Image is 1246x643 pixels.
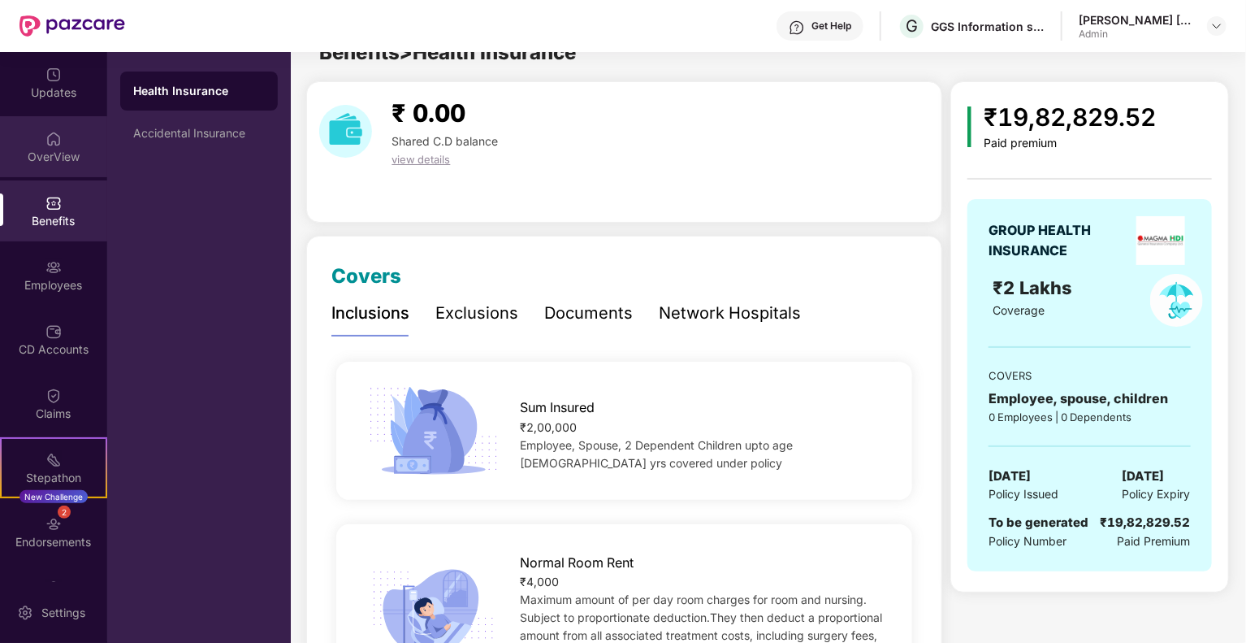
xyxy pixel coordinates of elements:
[520,398,595,418] span: Sum Insured
[993,277,1078,298] span: ₹2 Lakhs
[392,98,465,128] span: ₹ 0.00
[1136,216,1185,265] img: insurerLogo
[1101,513,1191,532] div: ₹19,82,829.52
[931,19,1045,34] div: GGS Information services private limited
[45,131,62,147] img: svg+xml;base64,PHN2ZyBpZD0iSG9tZSIgeG1sbnM9Imh0dHA6Ly93d3cudzMub3JnLzIwMDAvc3ZnIiB3aWR0aD0iMjAiIG...
[392,134,498,148] span: Shared C.D balance
[45,67,62,83] img: svg+xml;base64,PHN2ZyBpZD0iVXBkYXRlZCIgeG1sbnM9Imh0dHA6Ly93d3cudzMub3JnLzIwMDAvc3ZnIiB3aWR0aD0iMj...
[1150,274,1203,327] img: policyIcon
[1079,12,1192,28] div: [PERSON_NAME] [PERSON_NAME]
[45,452,62,468] img: svg+xml;base64,PHN2ZyB4bWxucz0iaHR0cDovL3d3dy53My5vcmcvMjAwMC9zdmciIHdpZHRoPSIyMSIgaGVpZ2h0PSIyMC...
[19,15,125,37] img: New Pazcare Logo
[989,515,1088,530] span: To be generated
[520,553,634,573] span: Normal Room Rent
[58,506,71,519] div: 2
[19,490,88,503] div: New Challenge
[989,534,1066,548] span: Policy Number
[133,83,265,99] div: Health Insurance
[45,516,62,532] img: svg+xml;base64,PHN2ZyBpZD0iRW5kb3JzZW1lbnRzIiB4bWxucz0iaHR0cDovL3d3dy53My5vcmcvMjAwMC9zdmciIHdpZH...
[520,438,793,470] span: Employee, Spouse, 2 Dependent Children upto age [DEMOGRAPHIC_DATA] yrs covered under policy
[1210,20,1223,33] img: svg+xml;base64,PHN2ZyBpZD0iRHJvcGRvd24tMzJ4MzIiIHhtbG5zPSJodHRwOi8vd3d3LnczLm9yZy8yMDAwL3N2ZyIgd2...
[989,389,1190,409] div: Employee, spouse, children
[45,580,62,597] img: svg+xml;base64,PHN2ZyBpZD0iTXlfT3JkZXJzIiBkYXRhLW5hbWU9Ik15IE9yZGVycyIgeG1sbnM9Imh0dHA6Ly93d3cudz...
[989,485,1058,503] span: Policy Issued
[906,16,918,36] span: G
[811,20,851,33] div: Get Help
[1123,467,1165,486] span: [DATE]
[319,105,372,158] img: download
[520,419,886,437] div: ₹2,00,000
[133,127,265,140] div: Accidental Insurance
[789,20,805,36] img: svg+xml;base64,PHN2ZyBpZD0iSGVscC0zMngzMiIgeG1sbnM9Imh0dHA6Ly93d3cudzMub3JnLzIwMDAvc3ZnIiB3aWR0aD...
[45,388,62,404] img: svg+xml;base64,PHN2ZyBpZD0iQ2xhaW0iIHhtbG5zPSJodHRwOi8vd3d3LnczLm9yZy8yMDAwL3N2ZyIgd2lkdGg9IjIwIi...
[989,220,1131,261] div: GROUP HEALTH INSURANCE
[319,41,576,64] span: Benefits > Health Insurance
[1079,28,1192,41] div: Admin
[989,367,1190,384] div: COVERS
[1123,485,1191,503] span: Policy Expiry
[989,467,1031,486] span: [DATE]
[45,259,62,276] img: svg+xml;base64,PHN2ZyBpZD0iRW1wbG95ZWVzIiB4bWxucz0iaHR0cDovL3d3dy53My5vcmcvMjAwMC9zdmciIHdpZHRoPS...
[520,573,886,591] div: ₹4,000
[331,301,409,326] div: Inclusions
[331,264,401,288] span: Covers
[967,106,971,147] img: icon
[435,301,518,326] div: Exclusions
[363,382,504,480] img: icon
[1118,532,1191,550] span: Paid Premium
[45,195,62,211] img: svg+xml;base64,PHN2ZyBpZD0iQmVuZWZpdHMiIHhtbG5zPSJodHRwOi8vd3d3LnczLm9yZy8yMDAwL3N2ZyIgd2lkdGg9Ij...
[45,324,62,340] img: svg+xml;base64,PHN2ZyBpZD0iQ0RfQWNjb3VudHMiIGRhdGEtbmFtZT0iQ0QgQWNjb3VudHMiIHhtbG5zPSJodHRwOi8vd3...
[984,98,1157,137] div: ₹19,82,829.52
[2,470,106,486] div: Stepathon
[392,153,450,166] span: view details
[989,409,1190,425] div: 0 Employees | 0 Dependents
[993,303,1045,317] span: Coverage
[17,605,33,621] img: svg+xml;base64,PHN2ZyBpZD0iU2V0dGluZy0yMHgyMCIgeG1sbnM9Imh0dHA6Ly93d3cudzMub3JnLzIwMDAvc3ZnIiB3aW...
[37,605,90,621] div: Settings
[984,137,1157,150] div: Paid premium
[659,301,801,326] div: Network Hospitals
[544,301,633,326] div: Documents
